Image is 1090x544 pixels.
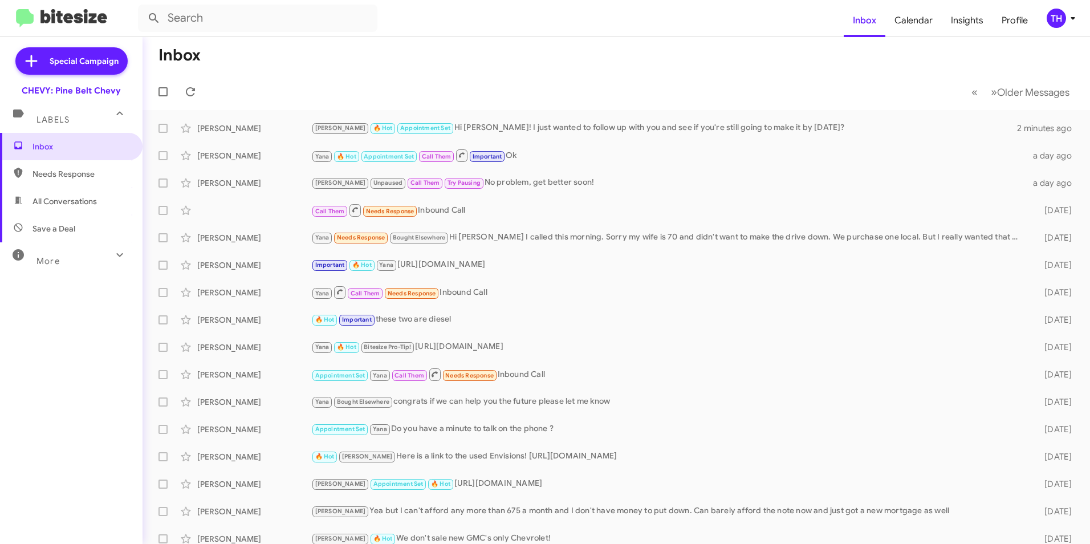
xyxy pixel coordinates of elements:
div: [DATE] [1026,506,1081,517]
span: Save a Deal [32,223,75,234]
span: 🔥 Hot [337,153,356,160]
span: « [971,85,978,99]
span: Yana [315,234,330,241]
div: [PERSON_NAME] [197,478,311,490]
div: Inbound Call [311,367,1026,381]
div: TH [1047,9,1066,28]
button: Next [984,80,1076,104]
span: Needs Response [366,208,414,215]
span: Unpaused [373,179,403,186]
span: Appointment Set [315,372,365,379]
span: Yana [379,261,393,269]
div: [PERSON_NAME] [197,396,311,408]
span: Important [315,261,345,269]
div: [PERSON_NAME] [197,424,311,435]
span: [PERSON_NAME] [315,535,366,542]
div: Inbound Call [311,285,1026,299]
button: TH [1037,9,1077,28]
div: [DATE] [1026,396,1081,408]
span: Important [473,153,502,160]
a: Calendar [885,4,942,37]
div: [DATE] [1026,369,1081,380]
div: a day ago [1026,150,1081,161]
span: Call Them [315,208,345,215]
div: [PERSON_NAME] [197,177,311,189]
span: [PERSON_NAME] [315,179,366,186]
div: Inbound Call [311,203,1026,217]
span: 🔥 Hot [373,124,393,132]
div: [URL][DOMAIN_NAME] [311,258,1026,271]
span: 🔥 Hot [373,535,393,542]
div: [DATE] [1026,287,1081,298]
span: 🔥 Hot [431,480,450,488]
div: CHEVY: Pine Belt Chevy [22,85,121,96]
span: Bitesize Pro-Tip! [364,343,411,351]
span: Yana [315,343,330,351]
span: Older Messages [997,86,1069,99]
span: [PERSON_NAME] [315,480,366,488]
span: Profile [993,4,1037,37]
span: Yana [315,153,330,160]
span: Yana [373,425,387,433]
span: Appointment Set [315,425,365,433]
div: these two are diesel [311,313,1026,326]
div: [PERSON_NAME] [197,506,311,517]
div: Here is a link to the used Envisions! [URL][DOMAIN_NAME] [311,450,1026,463]
span: Needs Response [32,168,129,180]
div: Ok [311,148,1026,163]
span: Inbox [844,4,885,37]
span: [PERSON_NAME] [315,508,366,515]
span: Call Them [422,153,452,160]
div: a day ago [1026,177,1081,189]
span: 🔥 Hot [337,343,356,351]
input: Search [138,5,377,32]
div: [URL][DOMAIN_NAME] [311,477,1026,490]
span: Special Campaign [50,55,119,67]
span: Important [342,316,372,323]
div: [PERSON_NAME] [197,369,311,380]
button: Previous [965,80,985,104]
div: [PERSON_NAME] [197,232,311,243]
div: Hi [PERSON_NAME]! I just wanted to follow up with you and see if you're still going to make it by... [311,121,1017,135]
span: » [991,85,997,99]
span: Needs Response [388,290,436,297]
div: [DATE] [1026,342,1081,353]
span: Bought Elsewhere [393,234,445,241]
nav: Page navigation example [965,80,1076,104]
h1: Inbox [158,46,201,64]
span: Call Them [410,179,440,186]
div: [PERSON_NAME] [197,314,311,326]
a: Insights [942,4,993,37]
span: Yana [315,398,330,405]
div: Do you have a minute to talk on the phone ? [311,423,1026,436]
div: [DATE] [1026,259,1081,271]
div: [DATE] [1026,424,1081,435]
div: No problem, get better soon! [311,176,1026,189]
span: Bought Elsewhere [337,398,389,405]
span: Call Them [394,372,424,379]
span: [PERSON_NAME] [315,124,366,132]
span: All Conversations [32,196,97,207]
div: Hi [PERSON_NAME] I called this morning. Sorry my wife is 70 and didn't want to make the drive dow... [311,231,1026,244]
div: [PERSON_NAME] [197,150,311,161]
span: Try Pausing [448,179,481,186]
div: [DATE] [1026,478,1081,490]
span: Yana [315,290,330,297]
span: Needs Response [337,234,385,241]
span: Yana [373,372,387,379]
span: Labels [36,115,70,125]
div: [PERSON_NAME] [197,259,311,271]
span: 🔥 Hot [352,261,372,269]
span: Appointment Set [373,480,424,488]
div: [PERSON_NAME] [197,342,311,353]
span: 🔥 Hot [315,453,335,460]
span: 🔥 Hot [315,316,335,323]
span: Appointment Set [400,124,450,132]
span: Appointment Set [364,153,414,160]
span: Needs Response [445,372,494,379]
span: More [36,256,60,266]
div: [PERSON_NAME] [197,451,311,462]
span: Call Them [351,290,380,297]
